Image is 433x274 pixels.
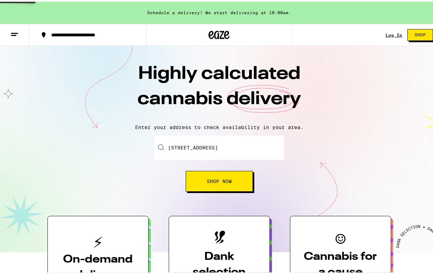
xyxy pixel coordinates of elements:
[415,31,426,35] span: Shop
[154,134,284,158] input: Enter your delivery address
[207,177,232,182] span: Shop Now
[4,5,50,10] span: Hi. Need any help?
[186,169,253,190] button: Shop Now
[386,31,402,36] a: Log In
[407,27,433,39] button: Shop
[7,123,431,128] p: Enter your address to check availability in your area.
[98,60,341,117] h1: Highly calculated cannabis delivery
